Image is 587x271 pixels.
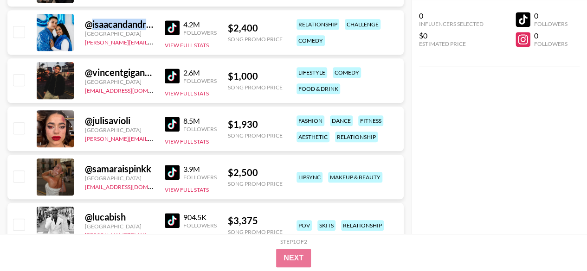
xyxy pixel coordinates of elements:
div: Song Promo Price [228,36,283,43]
img: TikTok [165,69,180,83]
div: Followers [183,126,217,132]
button: View Full Stats [165,138,209,145]
div: pov [297,220,312,231]
div: Estimated Price [419,40,484,47]
button: Next [276,249,311,267]
img: TikTok [165,20,180,35]
div: $ 1,930 [228,119,283,130]
div: @ vincentgiganteee [85,67,154,78]
div: 2.6M [183,68,217,77]
div: [GEOGRAPHIC_DATA] [85,30,154,37]
div: [GEOGRAPHIC_DATA] [85,78,154,85]
div: comedy [333,67,361,78]
div: 3.9M [183,164,217,174]
div: 0 [419,11,484,20]
div: [GEOGRAPHIC_DATA] [85,223,154,230]
div: 4.2M [183,20,217,29]
div: comedy [297,35,325,46]
div: $ 1,000 [228,70,283,82]
div: Followers [183,77,217,84]
div: challenge [345,19,381,30]
img: TikTok [165,213,180,228]
a: [PERSON_NAME][EMAIL_ADDRESS][DOMAIN_NAME] [85,133,222,142]
div: Song Promo Price [228,132,283,139]
div: Influencers Selected [419,20,484,27]
div: Followers [534,20,568,27]
img: TikTok [165,117,180,132]
div: Step 1 of 2 [280,238,307,245]
div: food & drink [297,83,340,94]
div: Followers [183,222,217,229]
div: [GEOGRAPHIC_DATA] [85,126,154,133]
div: Song Promo Price [228,228,283,235]
div: relationship [341,220,384,231]
div: Song Promo Price [228,84,283,91]
div: Song Promo Price [228,180,283,187]
div: Followers [183,174,217,181]
div: $0 [419,31,484,40]
div: 904.5K [183,213,217,222]
div: lipsync [297,172,323,183]
a: [PERSON_NAME][EMAIL_ADDRESS][DOMAIN_NAME] [85,37,222,46]
div: $ 3,375 [228,215,283,227]
div: 0 [534,31,568,40]
div: @ isaacandandrea9 [85,19,154,30]
div: fitness [358,115,383,126]
button: View Full Stats [165,42,209,49]
iframe: Drift Widget Chat Controller [541,225,576,260]
div: @ julisavioli [85,115,154,126]
div: relationship [297,19,339,30]
div: Followers [534,40,568,47]
button: View Full Stats [165,186,209,193]
a: [EMAIL_ADDRESS][DOMAIN_NAME] [85,182,178,190]
img: TikTok [165,165,180,180]
div: [GEOGRAPHIC_DATA] [85,175,154,182]
div: fashion [297,115,324,126]
div: $ 2,400 [228,22,283,34]
div: dance [330,115,353,126]
div: 0 [534,11,568,20]
div: Followers [183,29,217,36]
div: makeup & beauty [328,172,382,183]
button: View Full Stats [165,90,209,97]
div: lifestyle [297,67,327,78]
div: aesthetic [297,132,329,142]
div: $ 2,500 [228,167,283,178]
a: [EMAIL_ADDRESS][DOMAIN_NAME] [85,85,178,94]
div: skits [317,220,335,231]
div: @ samaraispinkk [85,163,154,175]
div: 8.5M [183,116,217,126]
div: relationship [335,132,378,142]
div: @ lucabish [85,211,154,223]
